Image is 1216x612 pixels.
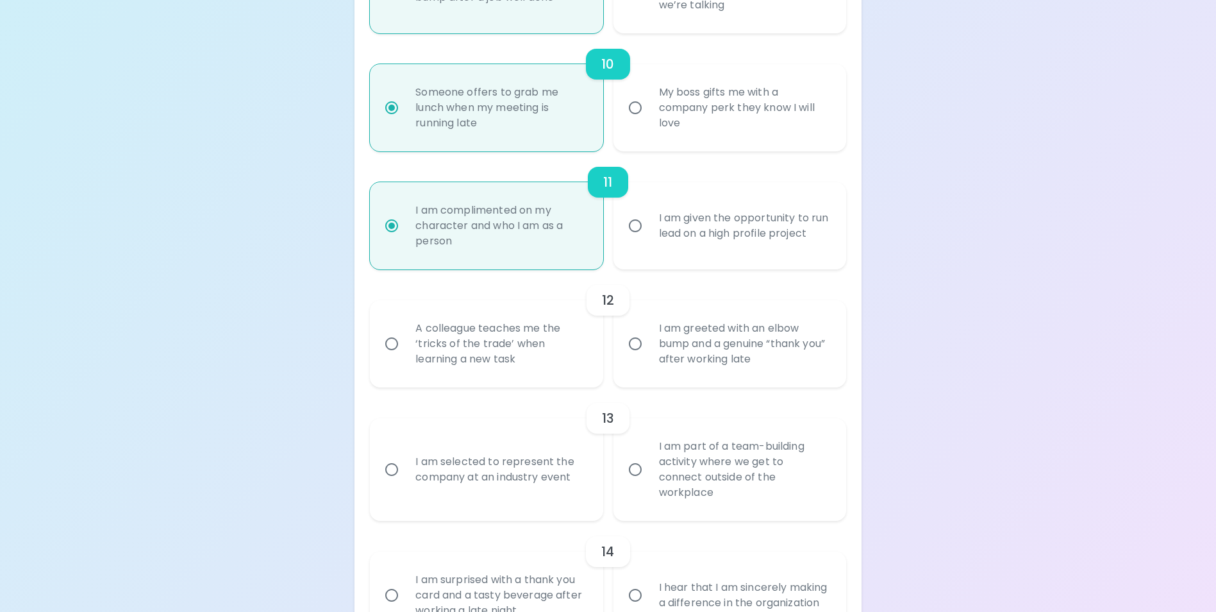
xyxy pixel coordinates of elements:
div: Someone offers to grab me lunch when my meeting is running late [405,69,596,146]
div: choice-group-check [370,33,845,151]
div: I am part of a team-building activity where we get to connect outside of the workplace [649,423,839,516]
div: I am given the opportunity to run lead on a high profile project [649,195,839,257]
h6: 11 [603,172,612,192]
div: I am selected to represent the company at an industry event [405,439,596,500]
div: A colleague teaches me the ‘tricks of the trade’ when learning a new task [405,305,596,382]
div: My boss gifts me with a company perk they know I will love [649,69,839,146]
h6: 14 [601,541,614,562]
div: choice-group-check [370,269,845,387]
h6: 13 [602,408,614,429]
div: I am greeted with an elbow bump and a genuine “thank you” after working late [649,305,839,382]
div: choice-group-check [370,387,845,521]
h6: 10 [601,54,614,74]
div: choice-group-check [370,151,845,269]
div: I am complimented on my character and who I am as a person [405,187,596,264]
h6: 12 [602,290,614,310]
